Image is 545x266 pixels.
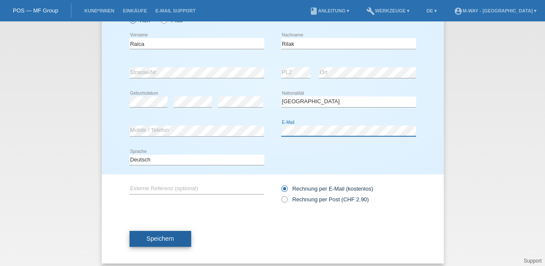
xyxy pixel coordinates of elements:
a: E-Mail Support [151,8,200,13]
input: Rechnung per Post (CHF 2.90) [281,196,287,207]
a: Einkäufe [118,8,151,13]
a: POS — MF Group [13,7,58,14]
i: account_circle [454,7,463,15]
a: Kund*innen [80,8,118,13]
i: build [366,7,375,15]
a: account_circlem-way - [GEOGRAPHIC_DATA] ▾ [450,8,541,13]
i: book [309,7,318,15]
a: bookAnleitung ▾ [305,8,354,13]
a: buildWerkzeuge ▾ [362,8,414,13]
a: Support [524,258,542,264]
a: DE ▾ [422,8,441,13]
label: Rechnung per E-Mail (kostenlos) [281,185,373,192]
label: Rechnung per Post (CHF 2.90) [281,196,369,203]
input: Rechnung per E-Mail (kostenlos) [281,185,287,196]
span: Speichern [147,235,174,242]
button: Speichern [130,231,191,247]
